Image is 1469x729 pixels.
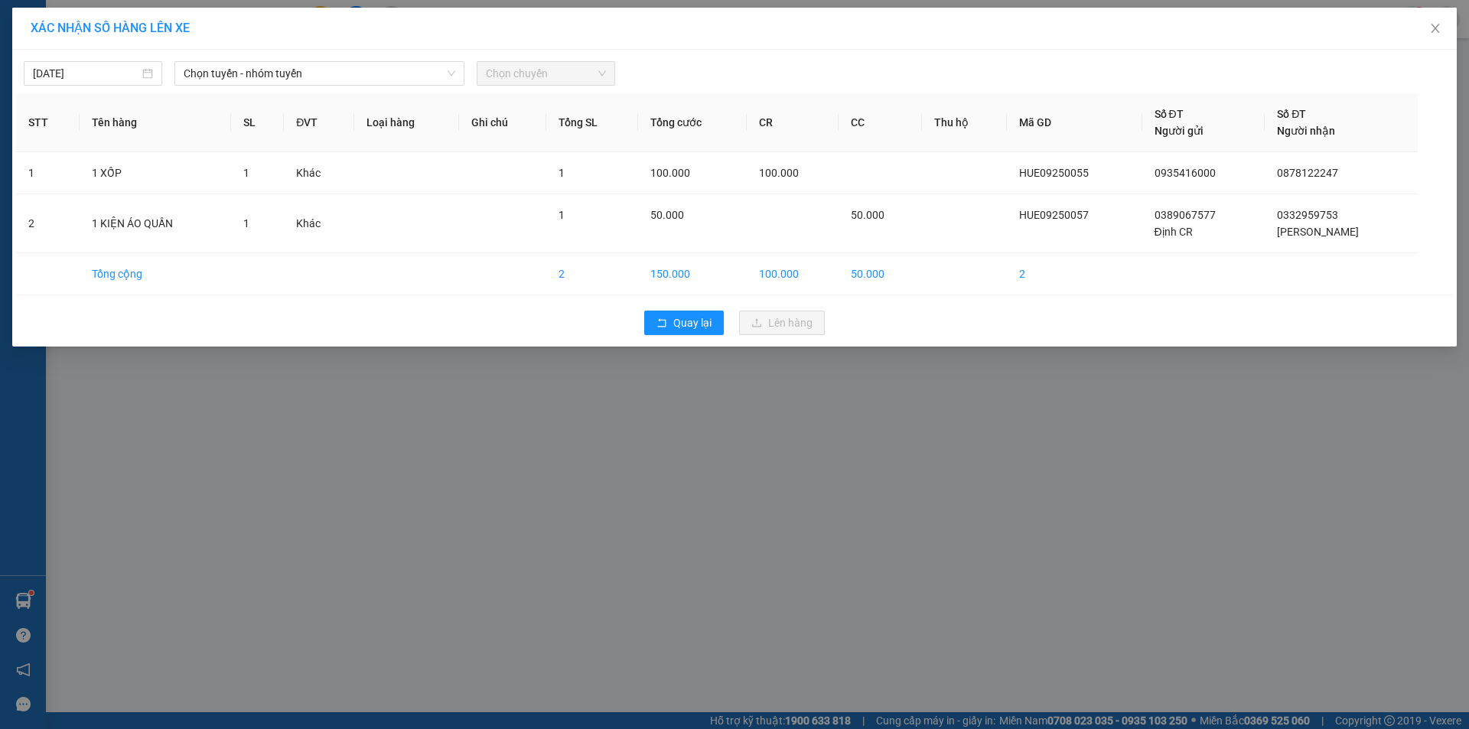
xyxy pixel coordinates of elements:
[231,93,284,152] th: SL
[459,93,547,152] th: Ghi chú
[16,152,80,194] td: 1
[1155,108,1184,120] span: Số ĐT
[6,44,84,60] p: Gửi:
[638,253,747,295] td: 150.000
[86,65,196,113] span: Giao:
[1277,108,1306,120] span: Số ĐT
[80,152,231,194] td: 1 XỐP
[80,194,231,253] td: 1 KIỆN ÁO QUẦN
[16,194,80,253] td: 2
[1155,209,1216,221] span: 0389067577
[839,253,922,295] td: 50.000
[80,253,231,295] td: Tổng cộng
[1019,209,1089,221] span: HUE09250057
[559,167,565,179] span: 1
[184,62,455,85] span: Chọn tuyến - nhóm tuyến
[447,69,456,78] span: down
[747,93,839,152] th: CR
[86,8,223,42] span: VP [GEOGRAPHIC_DATA]
[284,93,354,152] th: ĐVT
[1019,167,1089,179] span: HUE09250055
[656,317,667,330] span: rollback
[673,314,712,331] span: Quay lại
[32,44,80,60] span: VP Huế
[559,209,565,221] span: 1
[1277,125,1335,137] span: Người nhận
[243,167,249,179] span: 1
[922,93,1007,152] th: Thu hộ
[650,167,690,179] span: 100.000
[1155,226,1193,238] span: Định CR
[747,253,839,295] td: 100.000
[354,93,458,152] th: Loại hàng
[1155,167,1216,179] span: 0935416000
[31,21,190,35] span: XÁC NHẬN SỐ HÀNG LÊN XE
[1414,8,1457,50] button: Close
[284,194,354,253] td: Khác
[650,209,684,221] span: 50.000
[33,65,139,82] input: 12/09/2025
[1277,167,1338,179] span: 0878122247
[638,93,747,152] th: Tổng cước
[546,253,637,295] td: 2
[839,93,922,152] th: CC
[1007,93,1142,152] th: Mã GD
[86,8,223,42] p: Nhận:
[1155,125,1204,137] span: Người gửi
[243,217,249,229] span: 1
[546,93,637,152] th: Tổng SL
[1277,226,1359,238] span: [PERSON_NAME]
[86,63,196,114] span: BẾN XE BẢO LỘC/ 119 [PERSON_NAME]
[80,93,231,152] th: Tên hàng
[486,62,606,85] span: Chọn chuyến
[739,311,825,335] button: uploadLên hàng
[1429,22,1441,34] span: close
[6,64,79,79] span: Lấy:
[86,44,171,61] span: 0764982016
[1277,209,1338,221] span: 0332959753
[29,63,79,80] span: VP HUẾ
[16,93,80,152] th: STT
[644,311,724,335] button: rollbackQuay lại
[759,167,799,179] span: 100.000
[851,209,884,221] span: 50.000
[284,152,354,194] td: Khác
[1007,253,1142,295] td: 2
